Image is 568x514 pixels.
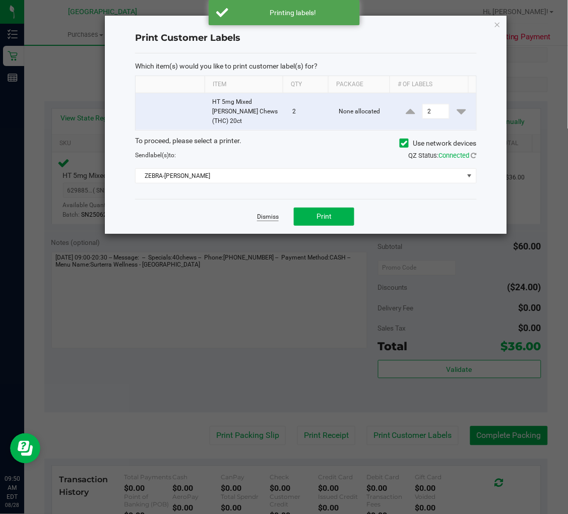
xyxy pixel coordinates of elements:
div: Printing labels! [234,8,352,18]
td: HT 5mg Mixed [PERSON_NAME] Chews (THC) 20ct [207,93,287,131]
label: Use network devices [400,138,477,149]
th: Item [205,76,283,93]
span: ZEBRA-[PERSON_NAME] [136,169,463,183]
span: Send to: [135,152,176,159]
iframe: Resource center [10,433,40,464]
td: None allocated [333,93,396,131]
td: 2 [287,93,333,131]
div: To proceed, please select a printer. [128,136,484,151]
span: label(s) [149,152,169,159]
p: Which item(s) would you like to print customer label(s) for? [135,61,476,71]
button: Print [294,208,354,226]
span: QZ Status: [409,152,477,159]
span: Print [317,212,332,220]
th: Qty [283,76,328,93]
span: Connected [439,152,470,159]
th: # of labels [390,76,468,93]
th: Package [328,76,390,93]
a: Dismiss [257,213,279,221]
h4: Print Customer Labels [135,32,476,45]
